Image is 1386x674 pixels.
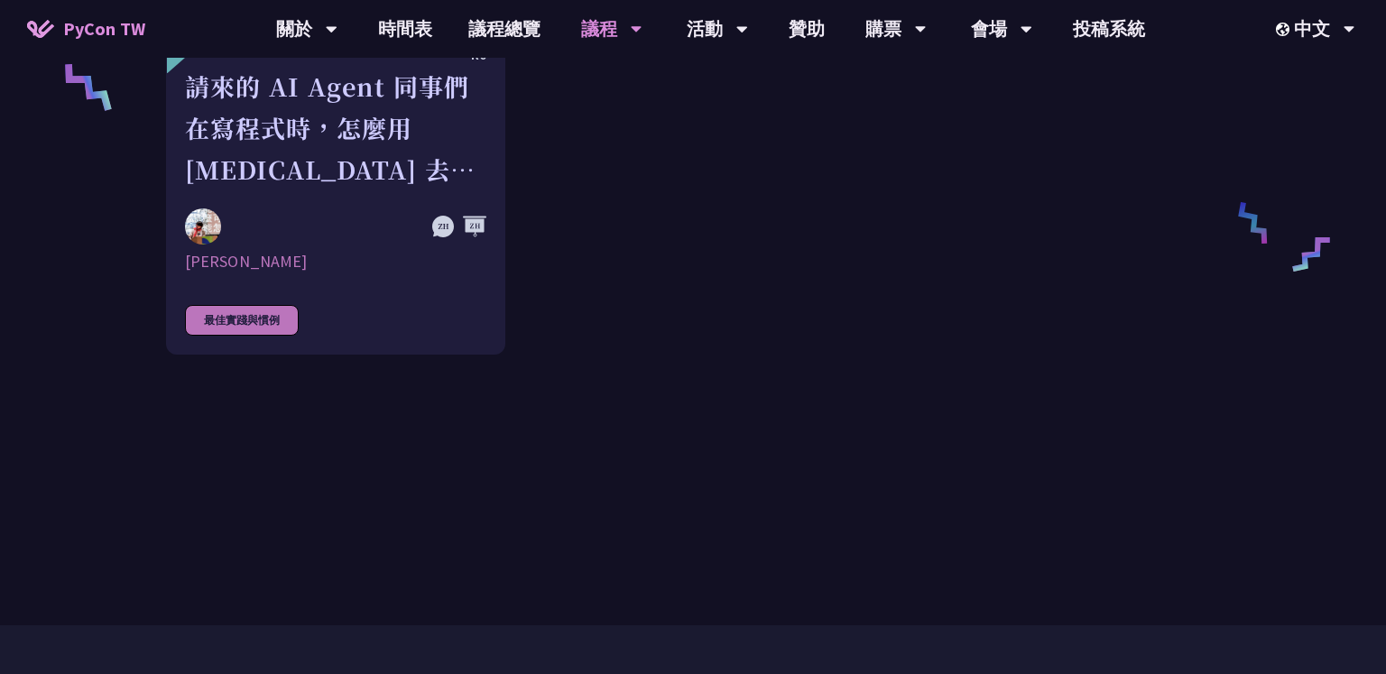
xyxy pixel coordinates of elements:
div: 請來的 AI Agent 同事們在寫程式時，怎麼用 [MEDICAL_DATA] 去除各種幻想與盲點 [185,66,486,190]
div: 最佳實踐與慣例 [185,305,299,336]
div: [PERSON_NAME] [185,251,486,272]
a: PyCon TW [9,6,163,51]
a: 初 Day 2 10:50 R0 請來的 AI Agent 同事們在寫程式時，怎麼用 [MEDICAL_DATA] 去除各種幻想與盲點 Keith Yang [PERSON_NAME] 最佳實踐與慣例 [166,9,505,355]
img: Locale Icon [1276,23,1294,36]
img: Keith Yang [185,208,221,245]
img: Home icon of PyCon TW 2025 [27,20,54,38]
span: PyCon TW [63,15,145,42]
